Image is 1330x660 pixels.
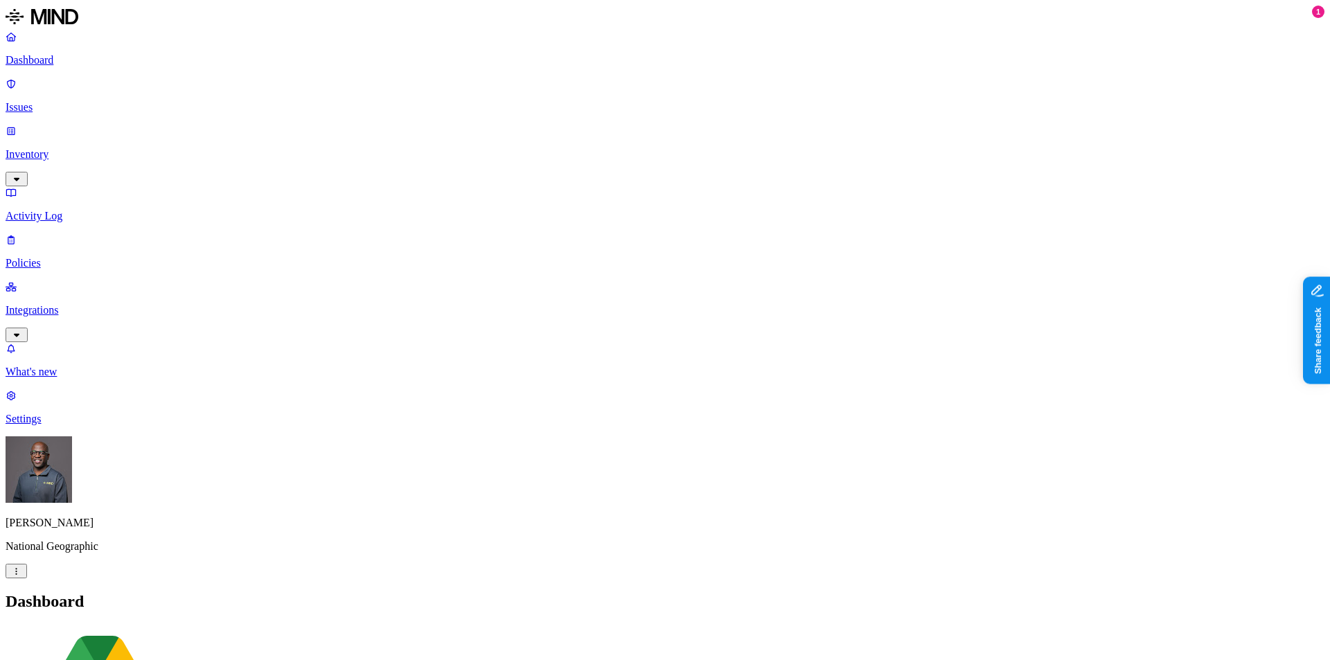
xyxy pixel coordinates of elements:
p: Integrations [6,304,1324,316]
p: Issues [6,101,1324,114]
a: Dashboard [6,30,1324,66]
p: Inventory [6,148,1324,161]
a: What's new [6,342,1324,378]
a: Policies [6,233,1324,269]
a: MIND [6,6,1324,30]
p: Dashboard [6,54,1324,66]
h2: Dashboard [6,592,1324,611]
img: MIND [6,6,78,28]
a: Issues [6,78,1324,114]
p: National Geographic [6,540,1324,553]
a: Settings [6,389,1324,425]
p: Settings [6,413,1324,425]
p: Policies [6,257,1324,269]
a: Integrations [6,280,1324,340]
div: 1 [1312,6,1324,18]
a: Inventory [6,125,1324,184]
p: Activity Log [6,210,1324,222]
a: Activity Log [6,186,1324,222]
p: What's new [6,366,1324,378]
img: Gregory Thomas [6,436,72,503]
